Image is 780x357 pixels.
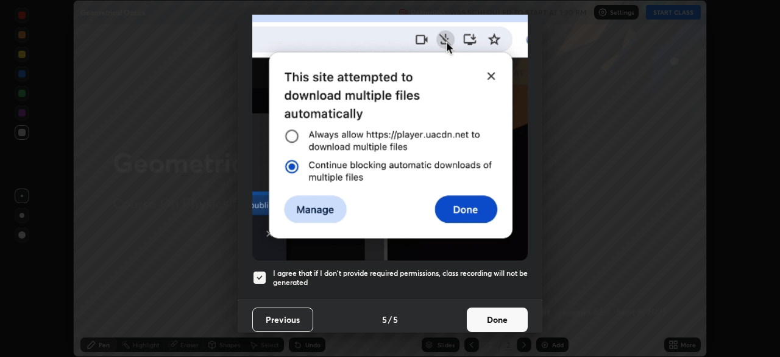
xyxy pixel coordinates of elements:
h4: / [388,313,392,326]
h4: 5 [393,313,398,326]
h5: I agree that if I don't provide required permissions, class recording will not be generated [273,269,528,287]
h4: 5 [382,313,387,326]
button: Previous [252,308,313,332]
button: Done [467,308,528,332]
